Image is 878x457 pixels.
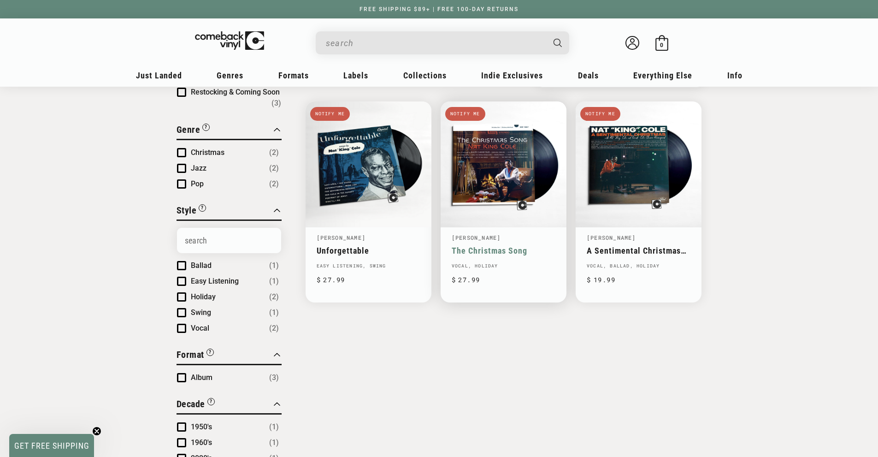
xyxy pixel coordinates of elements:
span: Holiday [191,292,216,301]
span: Number of products: (2) [269,147,279,158]
button: Filter by Format [177,348,214,364]
button: Filter by Decade [177,397,215,413]
span: Number of products: (3) [269,372,279,383]
span: Number of products: (2) [269,291,279,303]
span: GET FREE SHIPPING [14,441,89,451]
span: Collections [403,71,447,80]
span: Number of products: (1) [269,307,279,318]
span: Number of products: (3) [271,98,281,109]
span: Labels [343,71,368,80]
a: The Christmas Song [452,246,555,255]
span: Info [727,71,742,80]
div: GET FREE SHIPPINGClose teaser [9,434,94,457]
a: [PERSON_NAME] [317,234,366,241]
a: Unforgettable [317,246,420,255]
span: Formats [278,71,309,80]
input: Search Options [177,228,281,253]
span: Vocal [191,324,209,332]
span: Restocking & Coming Soon [191,88,280,96]
span: Number of products: (2) [269,178,279,190]
input: When autocomplete results are available use up and down arrows to review and enter to select [326,34,544,53]
span: Just Landed [136,71,182,80]
span: Album [191,373,212,382]
span: Easy Listening [191,277,239,285]
button: Filter by Style [177,203,206,220]
span: Swing [191,308,211,317]
span: Style [177,205,197,216]
span: Pop [191,179,204,188]
a: [PERSON_NAME] [452,234,501,241]
span: Number of products: (1) [269,276,279,287]
span: Ballad [191,261,212,270]
span: Number of products: (2) [269,163,279,174]
button: Filter by Genre [177,123,210,139]
span: Genre [177,124,200,135]
span: Christmas [191,148,224,157]
span: 0 [660,42,663,48]
span: Deals [578,71,599,80]
span: Number of products: (1) [269,260,279,271]
span: 1960's [191,438,212,447]
span: Number of products: (1) [269,437,279,448]
a: A Sentimental Christmas With Nat "King" [PERSON_NAME] And Friends: [PERSON_NAME] Classics Reimagined [587,246,690,255]
button: Close teaser [92,427,101,436]
span: Number of products: (1) [269,421,279,433]
span: Decade [177,398,205,410]
a: [PERSON_NAME] [587,234,636,241]
button: Search [545,31,570,54]
span: Number of products: (2) [269,323,279,334]
span: 1950's [191,422,212,431]
span: Format [177,349,204,360]
span: Everything Else [633,71,692,80]
span: Indie Exclusives [481,71,543,80]
span: Genres [217,71,243,80]
a: FREE SHIPPING $89+ | FREE 100-DAY RETURNS [350,6,528,12]
span: Jazz [191,164,206,172]
div: Search [316,31,569,54]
